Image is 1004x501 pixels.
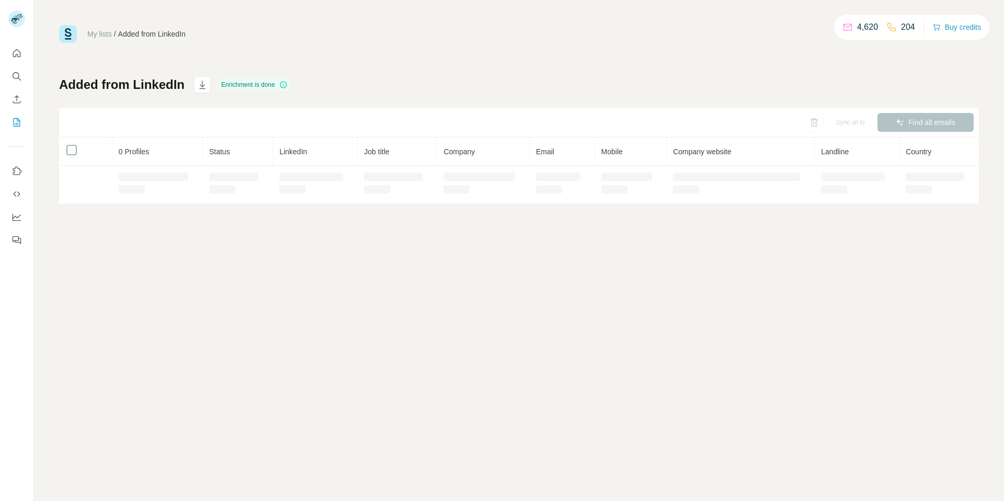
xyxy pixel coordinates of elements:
[601,147,623,156] span: Mobile
[906,147,931,156] span: Country
[8,208,25,226] button: Dashboard
[443,147,475,156] span: Company
[8,185,25,203] button: Use Surfe API
[821,147,849,156] span: Landline
[59,76,185,93] h1: Added from LinkedIn
[857,21,878,33] p: 4,620
[364,147,389,156] span: Job title
[8,44,25,63] button: Quick start
[8,67,25,86] button: Search
[119,147,149,156] span: 0 Profiles
[279,147,307,156] span: LinkedIn
[536,147,554,156] span: Email
[59,25,77,43] img: Surfe Logo
[8,113,25,132] button: My lists
[8,162,25,180] button: Use Surfe on LinkedIn
[118,29,186,39] div: Added from LinkedIn
[8,90,25,109] button: Enrich CSV
[114,29,116,39] li: /
[673,147,731,156] span: Company website
[932,20,981,35] button: Buy credits
[209,147,230,156] span: Status
[87,30,112,38] a: My lists
[901,21,915,33] p: 204
[8,231,25,249] button: Feedback
[218,78,291,91] div: Enrichment is done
